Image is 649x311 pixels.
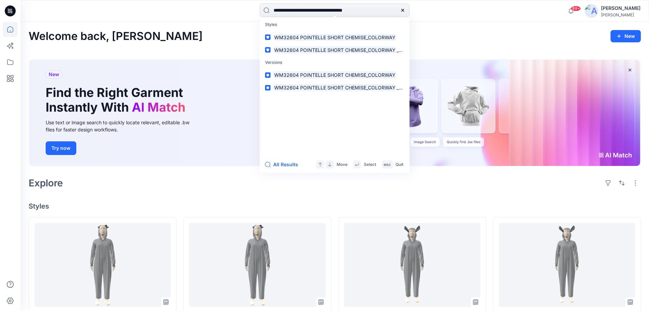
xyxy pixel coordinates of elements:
a: GRP 01622_A STITCH EVERGREEN_DEVELOPMENT [344,223,480,307]
span: AI Match [132,100,185,115]
button: All Results [265,160,303,169]
div: [PERSON_NAME] [601,12,640,17]
div: [PERSON_NAME] [601,4,640,12]
img: avatar [585,4,598,18]
a: WM32604 POINTELLE SHORT CHEMISE_COLORWAY_REV1 [261,81,408,94]
a: GRP 01622_A_STITCH HALLOWEEN_DEVELOPMENT [499,223,635,307]
p: Styles [261,18,408,31]
a: WM32604 POINTELLE SHORT CHEMISE_COLORWAY [261,69,408,81]
p: Select [364,161,376,168]
p: Versions [261,56,408,69]
span: 99+ [571,6,581,11]
span: _REV1 [397,47,410,53]
mark: WM32604 POINTELLE SHORT CHEMISE_COLORWAY [273,71,397,79]
h1: Find the Right Garment Instantly With [46,85,189,115]
button: Try now [46,141,76,155]
mark: WM32604 POINTELLE SHORT CHEMISE_COLORWAY [273,33,397,41]
a: GRP 01622_A HELLO KITTY HALLOWEEN_DEVELOPMENT [34,223,171,307]
a: WM32604 POINTELLE SHORT CHEMISE_COLORWAY [261,31,408,44]
h2: Explore [29,178,63,188]
div: Use text or image search to quickly locate relevant, editable .bw files for faster design workflows. [46,119,199,133]
h4: Styles [29,202,641,210]
p: Quit [396,161,403,168]
p: Move [337,161,347,168]
span: New [49,70,59,79]
button: New [611,30,641,42]
span: _REV1 [397,85,410,90]
a: WM32604 POINTELLE SHORT CHEMISE_COLORWAY_REV1 [261,44,408,56]
mark: WM32604 POINTELLE SHORT CHEMISE_COLORWAY [273,46,397,54]
h2: Welcome back, [PERSON_NAME] [29,30,203,43]
mark: WM32604 POINTELLE SHORT CHEMISE_COLORWAY [273,84,397,91]
p: esc [384,161,391,168]
a: GRP 01622_A HELLO KITTY EVERGREEN_DEVELOPMENT [189,223,325,307]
